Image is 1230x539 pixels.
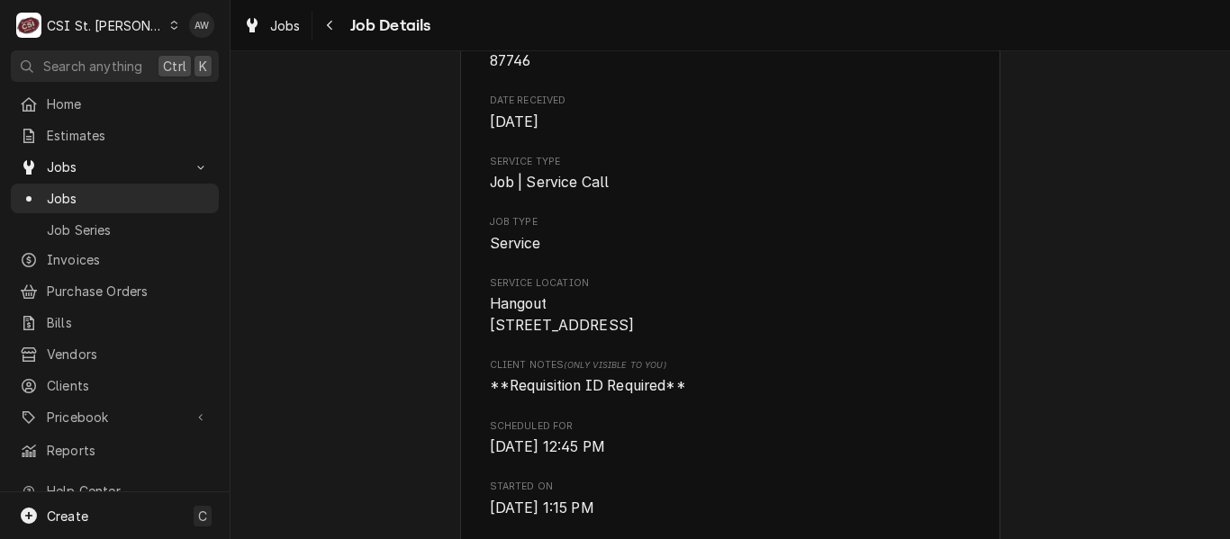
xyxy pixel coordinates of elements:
span: Service Location [490,293,972,336]
a: Go to Jobs [11,152,219,182]
div: CSI St. Louis's Avatar [16,13,41,38]
span: Job Series [47,220,210,239]
span: Jobs [270,16,301,35]
span: Client Notes [490,358,972,373]
span: [DATE] 12:45 PM [490,438,605,455]
span: Reports [47,441,210,460]
span: Hangout [STREET_ADDRESS] [490,295,635,334]
span: C [198,507,207,526]
span: Bills [47,313,210,332]
span: Job Details [345,13,431,38]
div: Service Type [490,155,972,193]
button: Navigate back [316,11,345,40]
div: Scheduled For [490,419,972,458]
span: Purchase Orders [47,282,210,301]
div: AW [189,13,214,38]
div: C [16,13,41,38]
a: Bills [11,308,219,337]
span: Scheduled For [490,436,972,458]
a: Invoices [11,245,219,274]
span: Clients [47,376,210,395]
span: RKW ID [490,50,972,72]
span: Jobs [47,157,183,176]
span: Ctrl [163,57,186,76]
span: Create [47,508,88,524]
div: [object Object] [490,358,972,397]
span: Search anything [43,57,142,76]
span: Started On [490,480,972,494]
span: Started On [490,498,972,519]
span: Job Type [490,215,972,229]
span: K [199,57,207,76]
span: Service [490,235,541,252]
div: Service Location [490,276,972,337]
div: RKW ID [490,33,972,72]
span: 87746 [490,52,531,69]
span: (Only Visible to You) [564,360,665,370]
span: Home [47,94,210,113]
span: Job Type [490,233,972,255]
span: Service Location [490,276,972,291]
span: Service Type [490,155,972,169]
span: **Requisition ID Required** [490,377,686,394]
span: Service Type [490,172,972,193]
button: Search anythingCtrlK [11,50,219,82]
span: Invoices [47,250,210,269]
span: Vendors [47,345,210,364]
a: Jobs [11,184,219,213]
span: Scheduled For [490,419,972,434]
div: Job Type [490,215,972,254]
span: Pricebook [47,408,183,427]
span: Date Received [490,94,972,108]
div: CSI St. [PERSON_NAME] [47,16,164,35]
div: Date Received [490,94,972,132]
span: Job | Service Call [490,174,610,191]
a: Jobs [236,11,308,40]
a: Vendors [11,339,219,369]
div: Started On [490,480,972,518]
span: Help Center [47,481,208,500]
span: Date Received [490,112,972,133]
a: Clients [11,371,219,400]
a: Job Series [11,215,219,245]
span: [DATE] 1:15 PM [490,499,594,517]
span: [DATE] [490,113,539,130]
a: Go to Help Center [11,476,219,506]
div: Alexandria Wilp's Avatar [189,13,214,38]
span: [object Object] [490,375,972,397]
span: Estimates [47,126,210,145]
span: Jobs [47,189,210,208]
a: Purchase Orders [11,276,219,306]
a: Reports [11,436,219,465]
a: Estimates [11,121,219,150]
a: Home [11,89,219,119]
a: Go to Pricebook [11,402,219,432]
